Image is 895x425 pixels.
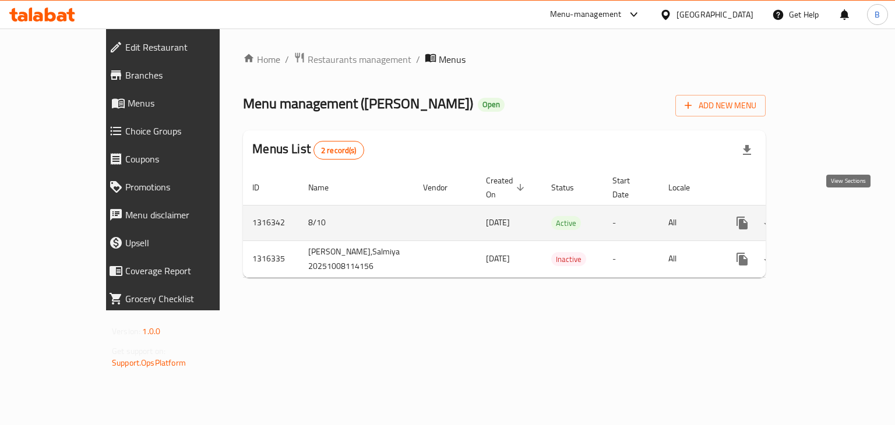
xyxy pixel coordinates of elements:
a: Branches [100,61,256,89]
td: 8/10 [299,205,414,240]
td: All [659,205,719,240]
span: 1.0.0 [142,324,160,339]
span: Menu management ( [PERSON_NAME] ) [243,90,473,116]
div: Total records count [313,141,364,160]
span: Coverage Report [125,264,246,278]
span: Inactive [551,253,586,266]
td: 1316342 [243,205,299,240]
span: Branches [125,68,246,82]
td: All [659,240,719,277]
div: Active [551,216,581,230]
a: Coupons [100,145,256,173]
span: Upsell [125,236,246,250]
span: [DATE] [486,215,510,230]
span: Edit Restaurant [125,40,246,54]
span: Vendor [423,180,463,194]
span: 2 record(s) [314,145,364,156]
span: B [875,8,880,21]
span: Choice Groups [125,124,246,138]
button: Add New Menu [675,95,766,116]
span: Start Date [612,173,645,201]
th: Actions [719,170,850,206]
button: more [728,209,756,237]
a: Choice Groups [100,117,256,145]
div: Export file [733,136,761,164]
td: [PERSON_NAME],Salmiya 20251008114156 [299,240,414,277]
span: [DATE] [486,251,510,266]
a: Promotions [100,173,256,201]
span: Active [551,217,581,230]
td: 1316335 [243,240,299,277]
a: Restaurants management [294,52,411,67]
span: Created On [486,173,528,201]
h2: Menus List [252,140,364,160]
a: Grocery Checklist [100,285,256,313]
span: Name [308,180,344,194]
a: Coverage Report [100,257,256,285]
a: Support.OpsPlatform [112,355,186,370]
td: - [603,205,659,240]
span: Menus [439,52,466,66]
span: Menu disclaimer [125,208,246,222]
span: Open [478,100,505,109]
li: / [416,52,420,66]
nav: breadcrumb [243,52,766,67]
span: Get support on: [112,343,165,359]
span: Status [551,180,589,194]
a: Home [243,52,280,66]
span: Promotions [125,180,246,194]
button: Change Status [756,209,784,237]
div: [GEOGRAPHIC_DATA] [676,8,753,21]
span: Locale [668,180,705,194]
div: Menu-management [550,8,622,22]
span: Menus [128,96,246,110]
table: enhanced table [243,170,850,278]
span: Grocery Checklist [125,292,246,306]
td: - [603,240,659,277]
div: Open [478,98,505,112]
button: Change Status [756,245,784,273]
li: / [285,52,289,66]
a: Edit Restaurant [100,33,256,61]
a: Upsell [100,229,256,257]
span: Coupons [125,152,246,166]
span: ID [252,180,274,194]
a: Menu disclaimer [100,201,256,229]
button: more [728,245,756,273]
span: Restaurants management [308,52,411,66]
span: Add New Menu [685,98,756,113]
a: Menus [100,89,256,117]
span: Version: [112,324,140,339]
div: Inactive [551,252,586,266]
